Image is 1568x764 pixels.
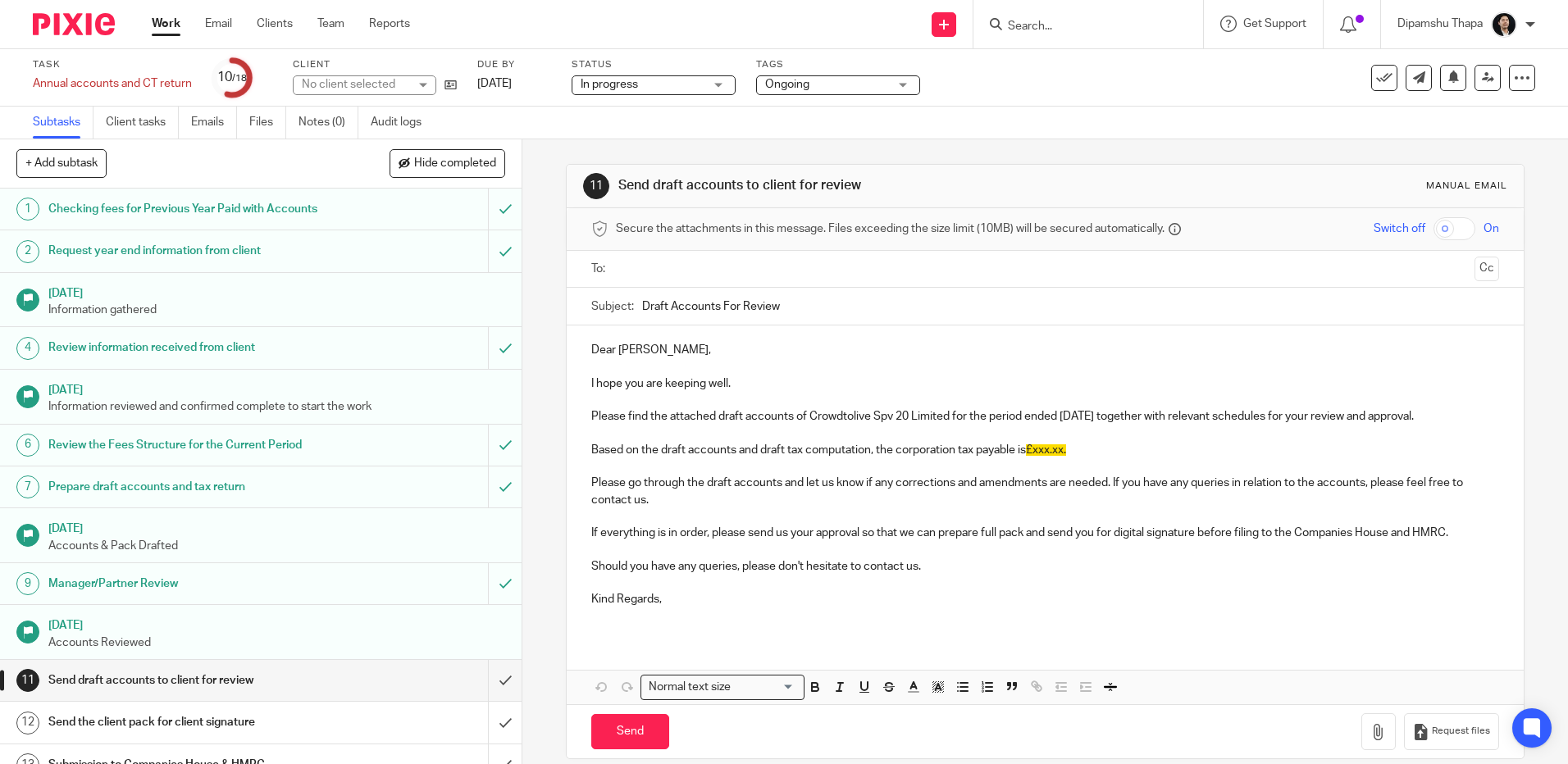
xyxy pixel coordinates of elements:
[317,16,344,32] a: Team
[591,342,1498,358] p: Dear [PERSON_NAME],
[48,197,330,221] h1: Checking fees for Previous Year Paid with Accounts
[414,157,496,171] span: Hide completed
[48,335,330,360] h1: Review information received from client
[299,107,358,139] a: Notes (0)
[1432,725,1490,738] span: Request files
[591,408,1498,425] p: Please find the attached draft accounts of Crowdtolive Spv 20 Limited for the period ended [DATE]...
[16,240,39,263] div: 2
[1484,221,1499,237] span: On
[591,525,1498,541] p: If everything is in order, please send us your approval so that we can prepare full pack and send...
[1243,18,1306,30] span: Get Support
[591,714,669,749] input: Send
[581,79,638,90] span: In progress
[1491,11,1517,38] img: Dipamshu2.jpg
[369,16,410,32] a: Reports
[232,74,247,83] small: /18
[48,668,330,693] h1: Send draft accounts to client for review
[302,76,408,93] div: No client selected
[152,16,180,32] a: Work
[16,434,39,457] div: 6
[293,58,457,71] label: Client
[645,679,734,696] span: Normal text size
[16,572,39,595] div: 9
[1426,180,1507,193] div: Manual email
[48,239,330,263] h1: Request year end information from client
[257,16,293,32] a: Clients
[48,398,506,415] p: Information reviewed and confirmed complete to start the work
[48,281,506,302] h1: [DATE]
[390,149,505,177] button: Hide completed
[1026,444,1066,456] span: £xxx.xx.
[48,613,506,634] h1: [DATE]
[48,433,330,457] h1: Review the Fees Structure for the Current Period
[217,68,247,87] div: 10
[765,79,809,90] span: Ongoing
[591,475,1498,508] p: Please go through the draft accounts and let us know if any corrections and amendments are needed...
[48,538,506,554] p: Accounts & Pack Drafted
[1006,20,1154,34] input: Search
[48,378,506,398] h1: [DATE]
[591,558,1498,575] p: Should you have any queries, please don't hesitate to contact us.
[16,475,39,498] div: 7
[616,221,1165,237] span: Secure the attachments in this message. Files exceeding the size limit (10MB) will be secured aut...
[572,58,736,71] label: Status
[48,302,506,318] p: Information gathered
[1404,713,1499,750] button: Request files
[591,261,609,277] label: To:
[48,710,330,734] h1: Send the client pack for client signature
[591,442,1498,458] p: Based on the draft accounts and draft tax computation, the corporation tax payable is
[48,634,506,651] p: Accounts Reviewed
[33,13,115,35] img: Pixie
[640,675,805,700] div: Search for option
[48,516,506,537] h1: [DATE]
[736,679,795,696] input: Search for option
[106,107,179,139] a: Client tasks
[16,669,39,692] div: 11
[591,375,1498,392] p: I hope you are keeping well.
[477,78,512,89] span: [DATE]
[16,712,39,734] div: 12
[1475,257,1499,281] button: Cc
[618,177,1080,194] h1: Send draft accounts to client for review
[756,58,920,71] label: Tags
[16,198,39,221] div: 1
[591,298,634,315] label: Subject:
[48,571,330,596] h1: Manager/Partner Review
[583,173,609,199] div: 11
[477,58,551,71] label: Due by
[16,337,39,360] div: 4
[16,149,107,177] button: + Add subtask
[371,107,434,139] a: Audit logs
[191,107,237,139] a: Emails
[249,107,286,139] a: Files
[205,16,232,32] a: Email
[591,591,1498,607] p: Kind Regards,
[33,107,93,139] a: Subtasks
[48,475,330,499] h1: Prepare draft accounts and tax return
[33,75,192,92] div: Annual accounts and CT return
[1397,16,1483,32] p: Dipamshu Thapa
[33,58,192,71] label: Task
[1374,221,1425,237] span: Switch off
